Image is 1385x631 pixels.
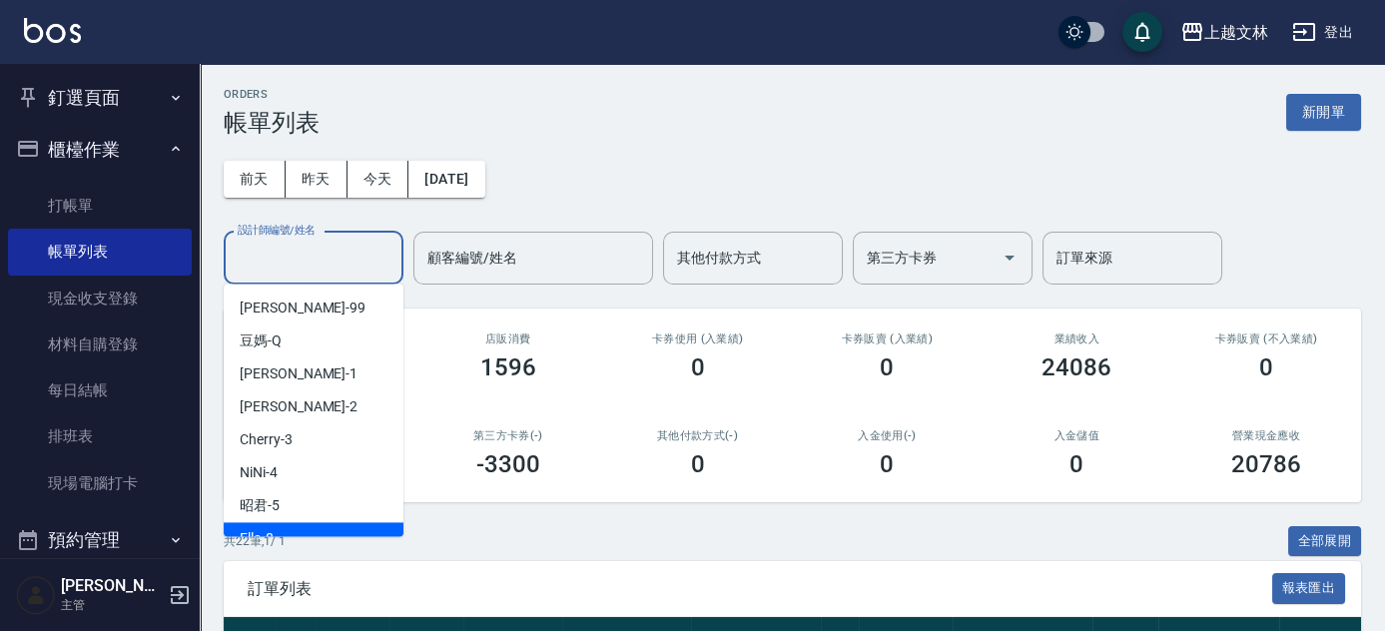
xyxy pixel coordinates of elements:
span: [PERSON_NAME] -1 [240,363,357,384]
h2: ORDERS [224,88,320,101]
h3: 20786 [1231,450,1301,478]
h3: 0 [880,353,894,381]
a: 現場電腦打卡 [8,460,192,506]
h3: 24086 [1041,353,1111,381]
img: Logo [24,18,81,43]
h3: 0 [1069,450,1083,478]
span: 訂單列表 [248,579,1272,599]
h2: 卡券販賣 (入業績) [816,332,958,345]
p: 主管 [61,596,163,614]
h3: 帳單列表 [224,109,320,137]
button: [DATE] [408,161,484,198]
a: 報表匯出 [1272,578,1346,597]
span: [PERSON_NAME] -99 [240,298,365,318]
button: 全部展開 [1288,526,1362,557]
span: [PERSON_NAME] -2 [240,396,357,417]
h2: 第三方卡券(-) [437,429,579,442]
button: 今天 [347,161,409,198]
span: 昭君 -5 [240,495,280,516]
button: save [1122,12,1162,52]
a: 新開單 [1286,102,1361,121]
h3: -3300 [476,450,540,478]
a: 排班表 [8,413,192,459]
h2: 營業現金應收 [1195,429,1337,442]
h3: 0 [1259,353,1273,381]
a: 現金收支登錄 [8,276,192,321]
h5: [PERSON_NAME] [61,576,163,596]
button: 櫃檯作業 [8,124,192,176]
img: Person [16,575,56,615]
a: 帳單列表 [8,229,192,275]
button: 昨天 [286,161,347,198]
button: 釘選頁面 [8,72,192,124]
label: 設計師編號/姓名 [238,223,316,238]
div: 上越文林 [1204,20,1268,45]
h3: 0 [691,450,705,478]
h2: 卡券使用 (入業績) [627,332,769,345]
h3: 0 [691,353,705,381]
h2: 卡券販賣 (不入業績) [1195,332,1337,345]
span: Cherry -3 [240,429,293,450]
button: 預約管理 [8,514,192,566]
a: 打帳單 [8,183,192,229]
a: 每日結帳 [8,367,192,413]
h3: 1596 [480,353,536,381]
button: 上越文林 [1172,12,1276,53]
p: 共 22 筆, 1 / 1 [224,532,286,550]
span: Ella -8 [240,528,274,549]
button: 報表匯出 [1272,573,1346,604]
button: Open [994,242,1026,274]
h3: 0 [880,450,894,478]
span: 豆媽 -Q [240,330,282,351]
h2: 入金使用(-) [816,429,958,442]
button: 前天 [224,161,286,198]
button: 新開單 [1286,94,1361,131]
span: NiNi -4 [240,462,278,483]
a: 材料自購登錄 [8,321,192,367]
h2: 入金儲值 [1006,429,1147,442]
h2: 其他付款方式(-) [627,429,769,442]
h2: 業績收入 [1006,332,1147,345]
button: 登出 [1284,14,1361,51]
h2: 店販消費 [437,332,579,345]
